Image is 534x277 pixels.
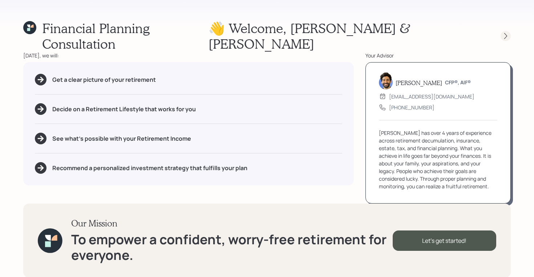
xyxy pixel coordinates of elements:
[71,218,393,229] h3: Our Mission
[42,20,209,52] h1: Financial Planning Consultation
[52,165,247,172] h5: Recommend a personalized investment strategy that fulfills your plan
[379,72,393,89] img: eric-schwartz-headshot.png
[389,93,474,100] div: [EMAIL_ADDRESS][DOMAIN_NAME]
[209,20,488,52] h1: 👋 Welcome , [PERSON_NAME] & [PERSON_NAME]
[389,104,434,111] div: [PHONE_NUMBER]
[379,129,497,190] div: [PERSON_NAME] has over 4 years of experience across retirement decumulation, insurance, estate, t...
[52,76,156,83] h5: Get a clear picture of your retirement
[23,52,354,59] div: [DATE], we will:
[365,52,511,59] div: Your Advisor
[393,230,496,251] div: Let's get started!
[52,135,191,142] h5: See what's possible with your Retirement Income
[445,80,471,86] h6: CFP®, AIF®
[71,232,393,263] h1: To empower a confident, worry-free retirement for everyone.
[52,106,196,113] h5: Decide on a Retirement Lifestyle that works for you
[396,79,442,86] h5: [PERSON_NAME]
